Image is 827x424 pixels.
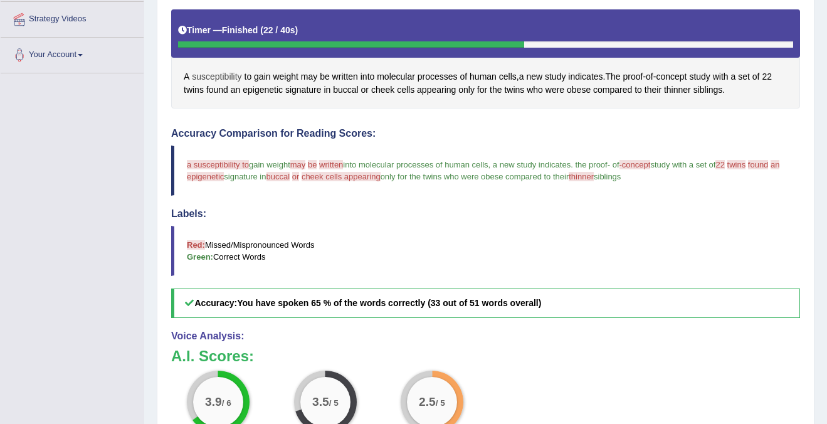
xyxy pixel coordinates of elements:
[184,83,204,97] span: Click to see word definition
[693,83,723,97] span: Click to see word definition
[224,172,266,181] span: signature in
[237,298,541,308] b: You have spoken 65 % of the words correctly (33 out of 51 words overall)
[302,172,381,181] span: cheek cells appearing
[332,70,358,83] span: Click to see word definition
[470,70,497,83] span: Click to see word definition
[343,160,488,169] span: into molecular processes of human cells
[493,160,571,169] span: a new study indicates
[619,160,651,169] span: -concept
[206,83,228,97] span: Click to see word definition
[608,160,610,169] span: -
[187,160,249,169] span: a susceptibility to
[1,2,144,33] a: Strategy Videos
[477,83,487,97] span: Click to see word definition
[656,70,687,83] span: Click to see word definition
[418,70,458,83] span: Click to see word definition
[266,172,290,181] span: buccal
[715,160,724,169] span: 22
[171,128,800,139] h4: Accuracy Comparison for Reading Scores:
[249,160,290,169] span: gain weight
[329,398,339,408] small: / 5
[527,83,543,97] span: Click to see word definition
[260,25,263,35] b: (
[727,160,746,169] span: twins
[650,160,715,169] span: study with a set of
[593,83,632,97] span: Click to see word definition
[312,395,329,409] big: 3.5
[488,160,491,169] span: ,
[187,240,205,250] b: Red:
[748,160,769,169] span: found
[377,70,415,83] span: Click to see word definition
[571,160,573,169] span: .
[713,70,729,83] span: Click to see word definition
[187,252,213,262] b: Green:
[222,398,231,408] small: / 6
[184,70,189,83] span: Click to see word definition
[171,347,254,364] b: A.I. Scores:
[490,83,502,97] span: Click to see word definition
[245,70,252,83] span: Click to see word definition
[664,83,691,97] span: Click to see word definition
[308,160,317,169] span: be
[646,70,653,83] span: Click to see word definition
[762,70,772,83] span: Click to see word definition
[361,83,369,97] span: Click to see word definition
[301,70,317,83] span: Click to see word definition
[605,70,620,83] span: Click to see word definition
[526,70,542,83] span: Click to see word definition
[381,172,569,181] span: only for the twins who were obese compared to their
[731,70,736,83] span: Click to see word definition
[171,9,800,109] div: , . - - .
[319,160,343,169] span: written
[594,172,621,181] span: siblings
[205,395,222,409] big: 3.9
[171,208,800,220] h4: Labels:
[417,83,456,97] span: Click to see word definition
[575,160,607,169] span: the proof
[178,26,298,35] h5: Timer —
[504,83,524,97] span: Click to see word definition
[436,398,445,408] small: / 5
[324,83,330,97] span: Click to see word definition
[231,83,241,97] span: Click to see word definition
[171,289,800,318] h5: Accuracy:
[689,70,710,83] span: Click to see word definition
[192,70,241,83] span: Click to see word definition
[371,83,394,97] span: Click to see word definition
[567,83,591,97] span: Click to see word definition
[635,83,642,97] span: Click to see word definition
[613,160,619,169] span: of
[623,70,643,83] span: Click to see word definition
[1,38,144,69] a: Your Account
[499,70,517,83] span: Click to see word definition
[171,226,800,276] blockquote: Missed/Mispronounced Words Correct Words
[397,83,414,97] span: Click to see word definition
[222,25,258,35] b: Finished
[545,70,566,83] span: Click to see word definition
[419,395,436,409] big: 2.5
[645,83,661,97] span: Click to see word definition
[771,160,779,169] span: an
[263,25,295,35] b: 22 / 40s
[273,70,298,83] span: Click to see word definition
[569,172,594,181] span: thinner
[295,25,298,35] b: )
[187,172,224,181] span: epigenetic
[285,83,322,97] span: Click to see word definition
[738,70,750,83] span: Click to see word definition
[519,70,524,83] span: Click to see word definition
[568,70,603,83] span: Click to see word definition
[171,331,800,342] h4: Voice Analysis:
[292,172,300,181] span: or
[361,70,375,83] span: Click to see word definition
[243,83,283,97] span: Click to see word definition
[320,70,330,83] span: Click to see word definition
[290,160,306,169] span: may
[545,83,564,97] span: Click to see word definition
[458,83,475,97] span: Click to see word definition
[254,70,270,83] span: Click to see word definition
[752,70,760,83] span: Click to see word definition
[333,83,358,97] span: Click to see word definition
[460,70,468,83] span: Click to see word definition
